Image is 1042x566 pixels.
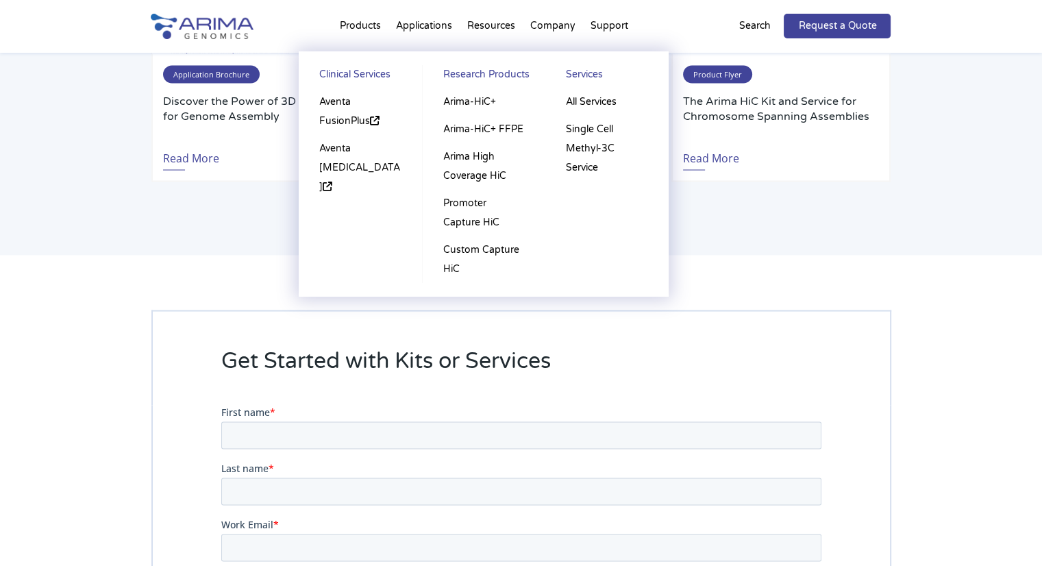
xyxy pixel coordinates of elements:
[312,135,408,201] a: Aventa [MEDICAL_DATA]
[683,66,752,84] span: Product Flyer
[3,339,12,348] input: Invertebrate animal
[436,116,532,143] a: Arima-HiC+ FFPE
[16,320,99,333] span: Vertebrate animal
[436,65,532,88] a: Research Products
[312,88,408,135] a: Aventa FusionPlus
[3,375,12,384] input: Other (please describe)
[3,321,12,330] input: Vertebrate animal
[151,14,253,39] img: Arima-Genomics-logo
[559,65,655,88] a: Services
[221,346,610,387] h2: Get Started with Kits or Services
[683,139,739,171] a: Read More
[163,139,219,171] a: Read More
[312,65,408,88] a: Clinical Services
[16,338,107,351] span: Invertebrate animal
[683,94,879,139] a: The Arima HiC Kit and Service for Chromosome Spanning Assemblies
[436,143,532,190] a: Arima High Coverage HiC
[436,190,532,236] a: Promoter Capture HiC
[559,116,655,182] a: Single Cell Methyl-3C Service
[3,357,12,366] input: Plant
[784,14,891,38] a: Request a Quote
[163,66,260,84] span: Application Brochure
[16,356,39,369] span: Plant
[739,17,770,35] p: Search
[559,88,655,116] a: All Services
[436,88,532,116] a: Arima-HiC+
[163,94,359,139] a: Discover the Power of 3D Genomics for Genome Assembly
[3,304,12,312] input: Human
[436,236,532,283] a: Custom Capture HiC
[16,302,49,315] span: Human
[16,373,123,386] span: Other (please describe)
